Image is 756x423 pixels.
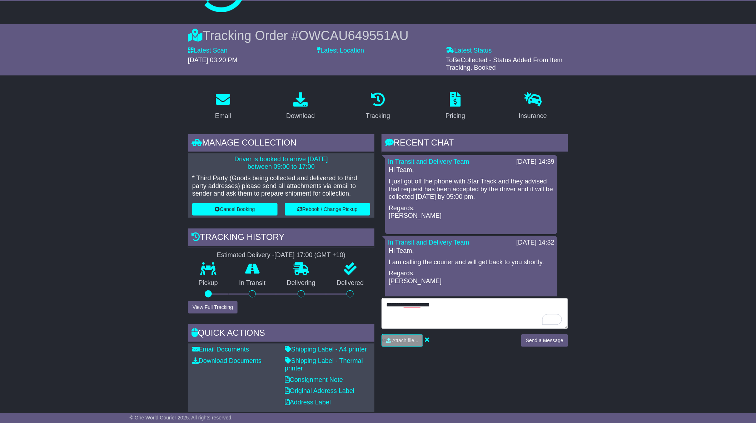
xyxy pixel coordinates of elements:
[192,174,370,198] p: * Third Party (Goods being collected and delivered to third party addresses) please send all atta...
[188,56,238,64] span: [DATE] 03:20 PM
[389,166,554,174] p: Hi Team,
[446,47,492,55] label: Latest Status
[285,203,370,216] button: Rebook / Change Pickup
[192,203,278,216] button: Cancel Booking
[188,279,229,287] p: Pickup
[188,228,374,248] div: Tracking history
[188,301,238,314] button: View Full Tracking
[229,279,277,287] p: In Transit
[446,56,563,72] span: ToBeCollected - Status Added From Item Tracking. Booked
[274,251,345,259] div: [DATE] 17:00 (GMT +10)
[130,415,233,420] span: © One World Courier 2025. All rights reserved.
[192,346,249,353] a: Email Documents
[389,205,554,220] p: Regards, [PERSON_NAME]
[285,387,354,394] a: Original Address Label
[299,28,409,43] span: OWCAU649551AU
[210,90,236,123] a: Email
[286,111,315,121] div: Download
[382,298,568,329] textarea: To enrich screen reader interactions, please activate Accessibility in Grammarly extension settings
[188,28,568,43] div: Tracking Order #
[215,111,231,121] div: Email
[514,90,552,123] a: Insurance
[388,158,469,165] a: In Transit and Delivery Team
[282,90,319,123] a: Download
[188,47,228,55] label: Latest Scan
[521,334,568,347] button: Send a Message
[285,357,363,372] a: Shipping Label - Thermal printer
[389,178,554,201] p: I just got off the phone with Star Track and they advised that request has been accepted by the d...
[285,399,331,406] a: Address Label
[366,111,390,121] div: Tracking
[188,134,374,153] div: Manage collection
[516,239,554,247] div: [DATE] 14:32
[382,134,568,153] div: RECENT CHAT
[276,279,326,287] p: Delivering
[516,158,554,166] div: [DATE] 14:39
[188,324,374,344] div: Quick Actions
[389,259,554,266] p: I am calling the courier and will get back to you shortly.
[361,90,395,123] a: Tracking
[519,111,547,121] div: Insurance
[388,239,469,246] a: In Transit and Delivery Team
[285,346,367,353] a: Shipping Label - A4 printer
[285,376,343,383] a: Consignment Note
[317,47,364,55] label: Latest Location
[188,251,374,259] div: Estimated Delivery -
[441,90,470,123] a: Pricing
[192,156,370,171] p: Driver is booked to arrive [DATE] between 09:00 to 17:00
[326,279,375,287] p: Delivered
[389,270,554,285] p: Regards, [PERSON_NAME]
[446,111,465,121] div: Pricing
[192,357,262,364] a: Download Documents
[389,247,554,255] p: Hi Team,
